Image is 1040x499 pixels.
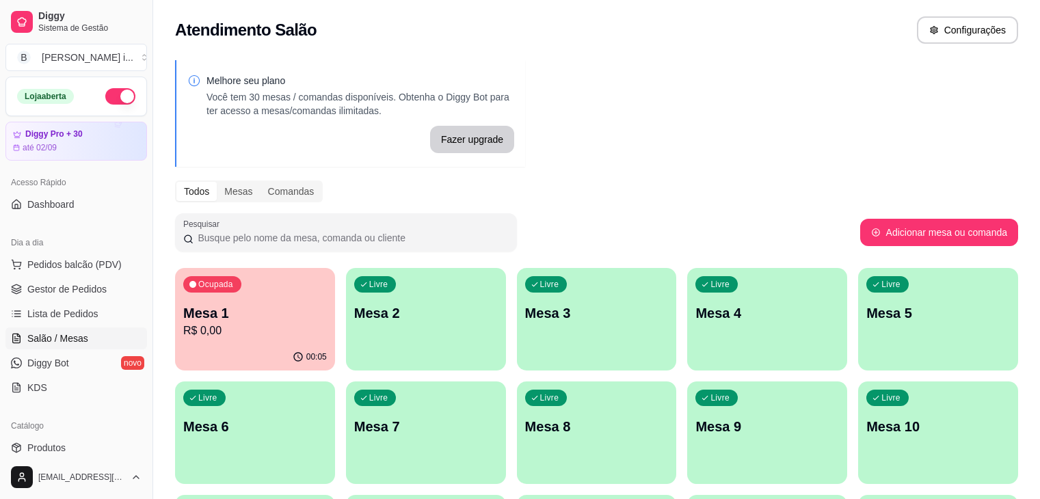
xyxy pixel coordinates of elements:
[881,392,901,403] p: Livre
[858,268,1018,370] button: LivreMesa 5
[710,279,730,290] p: Livre
[866,417,1010,436] p: Mesa 10
[858,381,1018,484] button: LivreMesa 10
[27,258,122,271] span: Pedidos balcão (PDV)
[27,356,69,370] span: Diggy Bot
[866,304,1010,323] p: Mesa 5
[17,89,74,104] div: Loja aberta
[5,278,147,300] a: Gestor de Pedidos
[183,304,327,323] p: Mesa 1
[105,88,135,105] button: Alterar Status
[695,304,839,323] p: Mesa 4
[5,415,147,437] div: Catálogo
[710,392,730,403] p: Livre
[183,323,327,339] p: R$ 0,00
[27,198,75,211] span: Dashboard
[198,392,217,403] p: Livre
[183,417,327,436] p: Mesa 6
[540,392,559,403] p: Livre
[369,392,388,403] p: Livre
[198,279,233,290] p: Ocupada
[261,182,322,201] div: Comandas
[175,19,317,41] h2: Atendimento Salão
[5,232,147,254] div: Dia a dia
[27,441,66,455] span: Produtos
[5,193,147,215] a: Dashboard
[17,51,31,64] span: B
[354,417,498,436] p: Mesa 7
[5,303,147,325] a: Lista de Pedidos
[369,279,388,290] p: Livre
[695,417,839,436] p: Mesa 9
[206,74,514,87] p: Melhore seu plano
[5,327,147,349] a: Salão / Mesas
[38,10,142,23] span: Diggy
[27,332,88,345] span: Salão / Mesas
[881,279,901,290] p: Livre
[5,122,147,161] a: Diggy Pro + 30até 02/09
[38,472,125,483] span: [EMAIL_ADDRESS][DOMAIN_NAME]
[346,268,506,370] button: LivreMesa 2
[206,90,514,118] p: Você tem 30 mesas / comandas disponíveis. Obtenha o Diggy Bot para ter acesso a mesas/comandas il...
[5,352,147,374] a: Diggy Botnovo
[917,16,1018,44] button: Configurações
[5,44,147,71] button: Select a team
[306,351,327,362] p: 00:05
[430,126,514,153] button: Fazer upgrade
[25,129,83,139] article: Diggy Pro + 30
[27,282,107,296] span: Gestor de Pedidos
[176,182,217,201] div: Todos
[540,279,559,290] p: Livre
[27,381,47,394] span: KDS
[42,51,133,64] div: [PERSON_NAME] i ...
[687,268,847,370] button: LivreMesa 4
[175,268,335,370] button: OcupadaMesa 1R$ 0,0000:05
[687,381,847,484] button: LivreMesa 9
[217,182,260,201] div: Mesas
[38,23,142,33] span: Sistema de Gestão
[346,381,506,484] button: LivreMesa 7
[5,5,147,38] a: DiggySistema de Gestão
[860,219,1018,246] button: Adicionar mesa ou comanda
[5,172,147,193] div: Acesso Rápido
[194,231,509,245] input: Pesquisar
[175,381,335,484] button: LivreMesa 6
[525,417,669,436] p: Mesa 8
[5,461,147,494] button: [EMAIL_ADDRESS][DOMAIN_NAME]
[525,304,669,323] p: Mesa 3
[354,304,498,323] p: Mesa 2
[517,381,677,484] button: LivreMesa 8
[27,307,98,321] span: Lista de Pedidos
[5,254,147,275] button: Pedidos balcão (PDV)
[5,437,147,459] a: Produtos
[183,218,224,230] label: Pesquisar
[517,268,677,370] button: LivreMesa 3
[23,142,57,153] article: até 02/09
[5,377,147,399] a: KDS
